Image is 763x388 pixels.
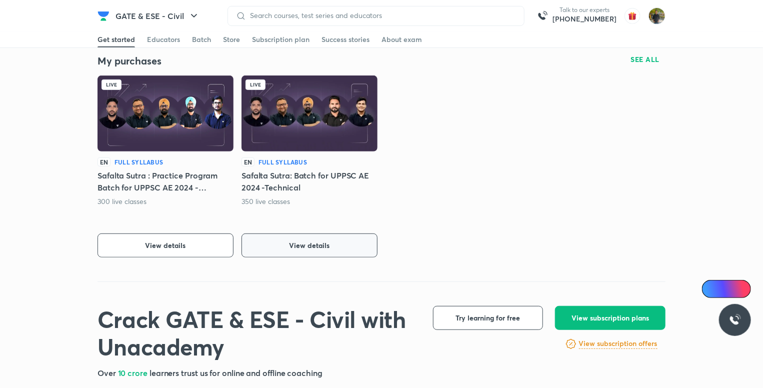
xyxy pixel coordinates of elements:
img: avatar [624,8,640,24]
img: Company Logo [97,10,109,22]
p: EN [241,157,254,166]
div: Live [245,79,265,90]
h5: Safalta Sutra : Practice Program Batch for UPPSC AE 2024 -Technical [97,169,233,193]
div: Get started [97,34,135,44]
a: Batch [192,31,211,47]
img: Batch Thumbnail [97,75,233,151]
div: Subscription plan [252,34,309,44]
span: View details [145,240,186,250]
button: View details [97,233,233,257]
button: View subscription plans [555,306,665,330]
a: Subscription plan [252,31,309,47]
p: 350 live classes [241,196,290,206]
div: About exam [381,34,422,44]
h6: Full Syllabus [258,157,307,166]
button: GATE & ESE - Civil [109,6,206,26]
img: shubham rawat [648,7,665,24]
a: About exam [381,31,422,47]
input: Search courses, test series and educators [246,11,516,19]
span: Try learning for free [456,313,520,323]
span: 10 crore [118,367,149,378]
button: SEE ALL [625,51,666,67]
a: [PHONE_NUMBER] [552,14,616,24]
h6: Full Syllabus [114,157,163,166]
img: Icon [708,285,716,293]
a: Store [223,31,240,47]
a: Get started [97,31,135,47]
span: learners trust us for online and offline coaching [149,367,322,378]
img: call-us [532,6,552,26]
span: SEE ALL [631,56,660,63]
p: EN [97,157,110,166]
a: Educators [147,31,180,47]
p: 300 live classes [97,196,147,206]
span: View details [289,240,330,250]
img: ttu [729,314,741,326]
div: Educators [147,34,180,44]
span: View subscription plans [571,313,649,323]
span: Ai Doubts [718,285,745,293]
h6: View subscription offers [579,338,657,349]
span: Over [97,367,118,378]
h4: My purchases [97,54,381,67]
div: Batch [192,34,211,44]
div: Live [101,79,121,90]
button: View details [241,233,377,257]
a: View subscription offers [579,338,657,350]
a: Success stories [321,31,369,47]
div: Store [223,34,240,44]
h5: Safalta Sutra: Batch for UPPSC AE 2024 -Technical [241,169,377,193]
a: Ai Doubts [702,280,751,298]
p: Talk to our experts [552,6,616,14]
button: Try learning for free [433,306,543,330]
div: Success stories [321,34,369,44]
h1: Crack GATE & ESE - Civil with Unacademy [97,306,417,361]
img: Batch Thumbnail [241,75,377,151]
